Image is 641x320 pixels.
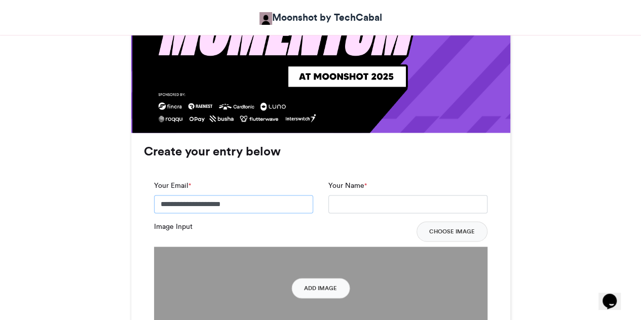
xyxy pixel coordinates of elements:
button: Add Image [291,278,350,298]
label: Image Input [154,221,193,232]
label: Your Name [328,180,367,191]
button: Choose Image [417,221,487,242]
h3: Create your entry below [144,145,498,157]
label: Your Email [154,180,191,191]
iframe: chat widget [598,279,631,310]
img: Moonshot by TechCabal [259,12,272,25]
a: Moonshot by TechCabal [259,10,382,25]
